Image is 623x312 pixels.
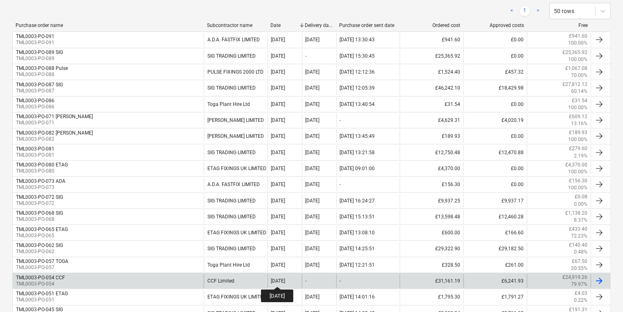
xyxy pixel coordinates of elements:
[16,275,65,281] div: TML0003-PO-054 CCF
[340,117,341,123] div: -
[568,56,587,63] p: 100.00%
[306,53,307,59] div: -
[271,133,286,139] div: [DATE]
[16,82,63,88] div: TML0003-PO-087 SIG
[565,210,587,217] p: £1,138.20
[463,290,527,304] div: £1,791.27
[463,193,527,207] div: £9,937.17
[16,88,63,94] p: TML0003-PO-087
[271,214,286,220] div: [DATE]
[400,97,463,111] div: £31.54
[574,297,587,304] p: 0.22%
[204,145,268,159] div: SIG TRADING LIMITED
[340,101,375,107] div: [DATE] 13:40:54
[204,49,268,63] div: SIG TRADING LIMITED
[575,193,587,200] p: £0.08
[568,184,587,191] p: 100.00%
[204,33,268,47] div: A.D.A. FASTFIX LIMITED
[204,162,268,175] div: ETAG FIXINGS UK LIMITED
[507,6,517,16] a: Previous page
[400,242,463,256] div: £29,322.90
[340,37,375,43] div: [DATE] 13:30:43
[16,248,63,255] p: TML0003-PO-062
[340,294,375,300] div: [DATE] 14:01:16
[16,39,54,46] p: TML0003-PO-091
[463,113,527,127] div: £4,020.19
[204,81,268,95] div: SIG TRADING LIMITED
[400,129,463,143] div: £189.93
[271,166,286,171] div: [DATE]
[569,113,587,120] p: £609.12
[271,150,286,155] div: [DATE]
[565,65,587,72] p: £1,067.08
[16,216,63,223] p: TML0003-PO-068
[574,217,587,224] p: 8.37%
[571,265,587,272] p: 20.55%
[340,150,375,155] div: [DATE] 13:21:58
[271,262,286,268] div: [DATE]
[16,98,54,103] div: TML0003-PO-086
[571,120,587,127] p: 13.16%
[271,85,286,91] div: [DATE]
[306,166,320,171] div: [DATE]
[463,258,527,272] div: £261.00
[463,145,527,159] div: £12,470.88
[204,242,268,256] div: SIG TRADING LIMITED
[306,117,320,123] div: [DATE]
[400,145,463,159] div: £12,750.48
[340,85,375,91] div: [DATE] 12:05:39
[16,22,200,28] div: Purchase order name
[306,198,320,204] div: [DATE]
[463,210,527,224] div: £12,460.28
[565,162,587,168] p: £4,370.00
[16,227,68,232] div: TML0003-PO-065 ETAG
[571,88,587,95] p: 60.14%
[16,162,68,168] div: TML0003-PO-080 ETAG
[572,258,587,265] p: £67.50
[16,258,68,264] div: TML0003-PO-057 TOGA
[463,49,527,63] div: £0.00
[204,258,268,272] div: Toga Plant Hire Ltd
[204,129,268,143] div: [PERSON_NAME] LIMITED
[16,49,63,55] div: TML0003-PO-089 SIG
[533,6,543,16] a: Next page
[16,291,68,296] div: TML0003-PO-051 ETAG
[400,258,463,272] div: £328.50
[569,242,587,249] p: £140.40
[16,130,93,136] div: TML0003-PO-082 [PERSON_NAME]
[520,6,530,16] a: Page 1 is your current page
[463,65,527,79] div: £457.32
[463,97,527,111] div: £0.00
[340,133,375,139] div: [DATE] 13:45:49
[340,22,397,28] div: Purchase order sent date
[16,71,68,78] p: TML0003-PO-088
[340,246,375,251] div: [DATE] 14:25:51
[306,37,320,43] div: [DATE]
[306,69,320,75] div: [DATE]
[575,290,587,297] p: £4.03
[572,97,587,104] p: £31.54
[340,198,375,204] div: [DATE] 16:24:27
[306,150,320,155] div: [DATE]
[16,264,68,271] p: TML0003-PO-057
[400,49,463,63] div: £25,365.92
[16,210,63,216] div: TML0003-PO-068 SIG
[16,152,54,159] p: TML0003-PO-081
[568,168,587,175] p: 100.00%
[569,129,587,136] p: £189.93
[271,230,286,236] div: [DATE]
[271,198,286,204] div: [DATE]
[204,97,268,111] div: Toga Plant Hire Ltd
[562,49,587,56] p: £25,365.92
[204,113,268,127] div: [PERSON_NAME] LIMITED
[568,104,587,111] p: 100.00%
[306,246,320,251] div: [DATE]
[340,69,375,75] div: [DATE] 12:12:36
[306,294,320,300] div: [DATE]
[400,290,463,304] div: £1,795.30
[271,246,286,251] div: [DATE]
[16,55,63,62] p: TML0003-PO-089
[271,278,286,284] div: [DATE]
[16,296,68,303] p: TML0003-PO-051
[463,81,527,95] div: £18,429.98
